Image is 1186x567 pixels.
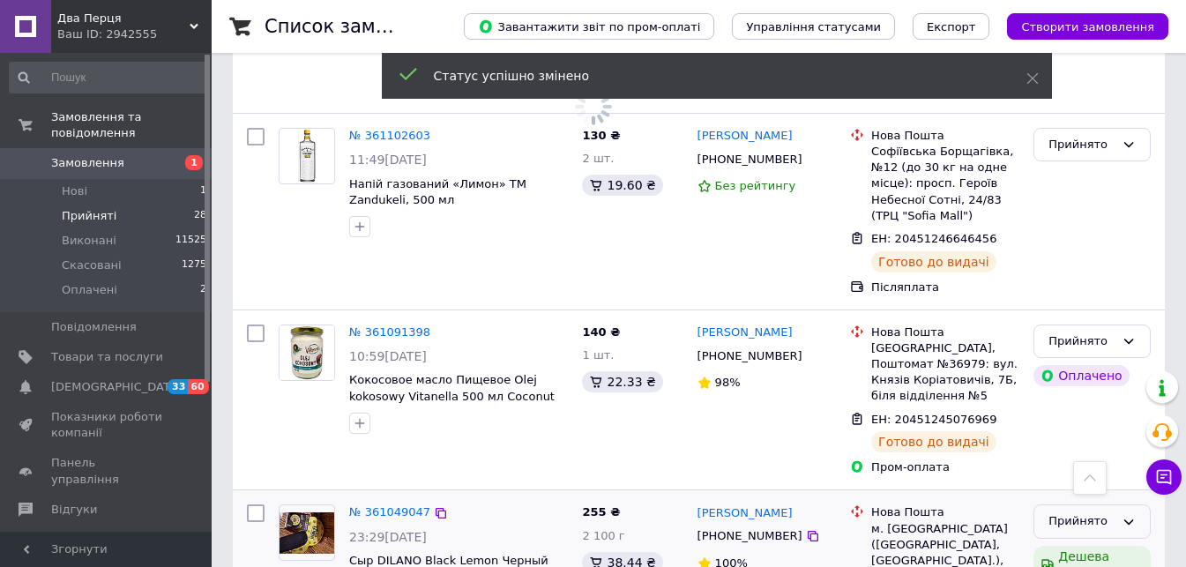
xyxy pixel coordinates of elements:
span: Скасовані [62,257,122,273]
span: Експорт [927,20,976,34]
span: Показники роботи компанії [51,409,163,441]
div: Ваш ID: 2942555 [57,26,212,42]
a: Напій газований «Лимон» ТМ Zandukeli, 500 мл [349,177,526,207]
img: Фото товару [280,325,334,380]
span: 130 ₴ [582,129,620,142]
div: Післяплата [871,280,1019,295]
span: [PHONE_NUMBER] [697,153,802,166]
span: Створити замовлення [1021,20,1154,34]
button: Завантажити звіт по пром-оплаті [464,13,714,40]
div: Нова Пошта [871,325,1019,340]
span: 11525 [175,233,206,249]
div: Нова Пошта [871,504,1019,520]
span: 11:49[DATE] [349,153,427,167]
span: 28 [194,208,206,224]
a: [PERSON_NAME] [697,128,793,145]
span: 10:59[DATE] [349,349,427,363]
span: Оплачені [62,282,117,298]
button: Чат з покупцем [1146,459,1182,495]
span: [PHONE_NUMBER] [697,349,802,362]
span: 1 [200,183,206,199]
a: Створити замовлення [989,19,1168,33]
span: Без рейтингу [715,179,796,192]
span: 98% [715,376,741,389]
a: № 361102603 [349,129,430,142]
span: 1 [185,155,203,170]
span: Повідомлення [51,319,137,335]
div: Прийнято [1048,332,1115,351]
span: Управління статусами [746,20,881,34]
span: Панель управління [51,455,163,487]
div: Пром-оплата [871,459,1019,475]
span: [PHONE_NUMBER] [697,529,802,542]
span: 60 [188,379,208,394]
div: Статус успішно змінено [434,67,982,85]
div: Прийнято [1048,136,1115,154]
span: Відгуки [51,502,97,518]
div: 19.60 ₴ [582,175,662,196]
a: Фото товару [279,504,335,561]
span: Завантажити звіт по пром-оплаті [478,19,700,34]
h1: Список замовлень [265,16,444,37]
span: 255 ₴ [582,505,620,519]
span: Товари та послуги [51,349,163,365]
span: Замовлення та повідомлення [51,109,212,141]
a: Фото товару [279,128,335,184]
a: № 361049047 [349,505,430,519]
div: [GEOGRAPHIC_DATA], Поштомат №36979: вул. Князів Коріатовичів, 7Б, біля відділення №5 [871,340,1019,405]
span: [DEMOGRAPHIC_DATA] [51,379,182,395]
div: Нова Пошта [871,128,1019,144]
span: 2 [200,282,206,298]
a: [PERSON_NAME] [697,505,793,522]
a: Кокосовое масло Пищевое Olej kokosowy Vitanella 500 мл Coconut oil [349,373,555,419]
span: ЕН: 20451246646456 [871,232,996,245]
input: Пошук [9,62,208,93]
img: Фото товару [298,129,317,183]
span: ЕН: 20451245076969 [871,413,996,426]
div: Готово до видачі [871,431,996,452]
img: Фото товару [280,512,334,554]
span: 23:29[DATE] [349,530,427,544]
a: № 361091398 [349,325,430,339]
span: 33 [168,379,188,394]
div: 22.33 ₴ [582,371,662,392]
div: Прийнято [1048,512,1115,531]
span: 2 шт. [582,152,614,165]
span: Два Перця [57,11,190,26]
span: 1275 [182,257,206,273]
span: Виконані [62,233,116,249]
button: Експорт [913,13,990,40]
a: Фото товару [279,325,335,381]
span: Прийняті [62,208,116,224]
div: Софіївська Борщагівка, №12 (до 30 кг на одне місце): просп. Героїв Небесної Сотні, 24/83 (ТРЦ "So... [871,144,1019,224]
span: 1 шт. [582,348,614,362]
div: Готово до видачі [871,251,996,272]
button: Управління статусами [732,13,895,40]
span: Замовлення [51,155,124,171]
span: Нові [62,183,87,199]
a: [PERSON_NAME] [697,325,793,341]
span: 140 ₴ [582,325,620,339]
span: 2 100 г [582,529,624,542]
button: Створити замовлення [1007,13,1168,40]
div: Оплачено [1033,365,1129,386]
